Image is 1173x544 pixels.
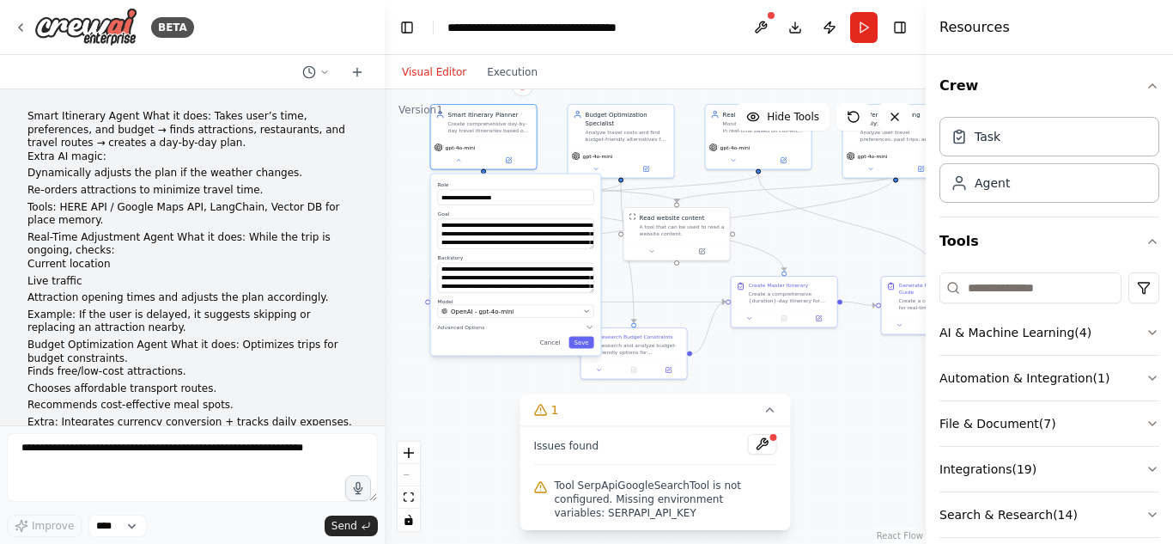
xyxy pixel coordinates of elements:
[622,164,671,174] button: Open in side panel
[448,110,532,119] div: Smart Itinerary Planner
[586,129,669,143] div: Analyze travel costs and find budget-friendly alternatives for attractions, restaurants, and tran...
[766,314,802,324] button: No output available
[438,211,594,217] label: Goal
[653,365,683,376] button: Open in side panel
[479,174,788,272] g: Edge from a08c4846-d29a-414b-bb97-eb4e5c23debb to e6dda49d-115d-4e66-94a3-49116d602416
[692,297,726,358] g: Edge from 31b5df25-7cf7-4164-9239-8e2e07c34fdb to e6dda49d-115d-4e66-94a3-49116d602416
[27,110,357,150] li: Smart Itinerary Agent What it does: Takes user’s time, preferences, and budget → finds attraction...
[568,104,675,179] div: Budget Optimization SpecialistAnalyze travel costs and find budget-friendly alternatives for attr...
[749,290,832,304] div: Create a comprehensive {duration}-day itinerary for {destination} that incorporates user preferen...
[535,337,566,349] button: Cancel
[447,19,617,36] nav: breadcrumb
[512,74,534,96] button: Delete node
[343,62,371,83] button: Start a new chat
[975,128,1000,145] div: Task
[398,103,443,117] div: Version 1
[888,15,912,40] button: Hide right sidebar
[617,183,638,323] g: Edge from 66e40875-bda4-424c-95cf-26b7694bc3d9 to 31b5df25-7cf7-4164-9239-8e2e07c34fdb
[331,519,357,533] span: Send
[939,310,1159,355] button: AI & Machine Learning(4)
[736,103,830,131] button: Hide Tools
[438,323,594,332] button: Advanced Options
[616,365,652,376] button: No output available
[27,339,357,365] li: Budget Optimization Agent What it does: Optimizes trips for budget constraints.
[749,282,809,289] div: Create Master Itinerary
[345,475,371,501] button: Click to speak your automation idea
[398,509,420,531] button: toggle interactivity
[484,156,533,166] button: Open in side panel
[27,275,357,289] p: Live traffic
[939,447,1159,492] button: Integrations(19)
[629,213,636,220] img: ScrapeWebsiteTool
[325,516,378,536] button: Send
[395,15,419,40] button: Hide left sidebar
[542,297,726,306] g: Edge from 979b3f9b-da5f-44b7-9c61-457045bb60c2 to e6dda49d-115d-4e66-94a3-49116d602416
[534,439,599,453] span: Issues found
[398,442,420,464] button: zoom in
[720,144,751,151] span: gpt-4o-mini
[27,184,357,198] p: Re-orders attractions to minimize travel time.
[392,62,477,83] button: Visual Editor
[939,17,1010,38] h4: Resources
[477,62,548,83] button: Execution
[731,276,838,328] div: Create Master ItineraryCreate a comprehensive {duration}-day itinerary for {destination} that inc...
[939,110,1159,217] div: Crew
[858,153,888,160] span: gpt-4o-mini
[672,174,900,203] g: Edge from 13159cfe-1ea4-4ca8-a6ec-6734804eb3c8 to 41e2864f-4988-44ea-97eb-b93a102530b9
[438,305,594,318] button: OpenAI - gpt-4o-mini
[7,515,82,537] button: Improve
[27,382,357,396] p: Chooses affordable transport routes.
[448,120,532,134] div: Create comprehensive day-by-day travel itineraries based on user preferences, time constraints, b...
[446,144,476,151] span: gpt-4o-mini
[899,297,982,311] div: Create a comprehensive guide for real-time adjustments during the trip to {destination}. Research...
[939,217,1159,266] button: Tools
[842,297,876,309] g: Edge from e6dda49d-115d-4e66-94a3-49116d602416 to b0ff4179-0d0a-44b8-8d05-b2d2658b8c3b
[438,181,594,188] label: Role
[27,231,357,258] li: Real-Time Adjustment Agent What it does: While the trip is ongoing, checks:
[438,254,594,261] label: Backstory
[430,104,538,170] div: Smart Itinerary PlannerCreate comprehensive day-by-day travel itineraries based on user preferenc...
[580,327,688,380] div: Research Budget ConstraintsResearch and analyze budget-friendly options for {destination} within ...
[759,156,808,166] button: Open in side panel
[32,519,74,533] span: Improve
[599,333,673,340] div: Research Budget Constraints
[860,129,944,143] div: Analyze user travel preferences, past trips, and feedback to understand travel patterns and perso...
[899,282,982,296] div: Generate Real-Time Adjustment Guide
[27,167,357,180] p: Dynamically adjusts the plan if the weather changes.
[27,258,357,272] p: Current location
[535,174,763,203] g: Edge from 2de72954-5058-42a4-8cd6-438fa00ab9d1 to 87530dc3-765c-412c-99ab-6968f36d5fac
[896,164,945,174] button: Open in side panel
[939,356,1159,400] button: Automation & Integration(1)
[551,401,559,419] span: 1
[916,321,952,331] button: No output available
[678,247,726,257] button: Open in side panel
[438,324,485,331] span: Advanced Options
[27,201,357,228] p: Tools: HERE API / Google Maps API, LangChain, Vector DB for place memory.
[398,442,420,531] div: React Flow controls
[939,62,1159,110] button: Crew
[705,104,812,170] div: Real-Time Trip AdjusterMonitor and adjust travel plans in real-time based on current conditions l...
[520,394,791,426] button: 1
[398,486,420,509] button: fit view
[151,17,194,38] div: BETA
[723,120,806,134] div: Monitor and adjust travel plans in real-time based on current conditions like weather, traffic, a...
[27,291,357,305] p: Attraction opening times and adjusts the plan accordingly.
[881,276,988,335] div: Generate Real-Time Adjustment GuideCreate a comprehensive guide for real-time adjustments during ...
[842,104,950,179] div: Preference Learning AnalystAnalyze user travel preferences, past trips, and feedback to understan...
[723,110,806,119] div: Real-Time Trip Adjuster
[975,174,1010,192] div: Agent
[27,365,357,379] p: Finds free/low-cost attractions.
[451,307,514,315] span: OpenAI - gpt-4o-mini
[27,150,357,164] p: Extra AI magic:
[586,110,669,127] div: Budget Optimization Specialist
[754,174,939,272] g: Edge from 2de72954-5058-42a4-8cd6-438fa00ab9d1 to b0ff4179-0d0a-44b8-8d05-b2d2658b8c3b
[34,8,137,46] img: Logo
[640,223,725,237] div: A tool that can be used to read a website content.
[438,298,594,305] label: Model
[599,342,682,356] div: Research and analyze budget-friendly options for {destination} within a {budget} budget. Find fre...
[27,399,357,413] p: Recommends cost-effective meal spots.
[27,309,357,335] p: Example: If the user is delayed, it suggests skipping or replacing an attraction nearby.
[939,492,1159,537] button: Search & Research(14)
[877,531,923,541] a: React Flow attribution
[27,416,357,430] p: Extra: Integrates currency conversion + tracks daily expenses.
